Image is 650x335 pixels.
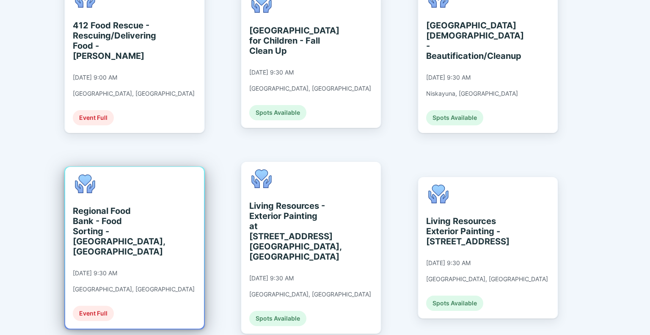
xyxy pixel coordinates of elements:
div: Living Resources Exterior Painting - [STREET_ADDRESS] [426,216,504,246]
div: [DATE] 9:30 AM [249,274,294,282]
div: 412 Food Rescue - Rescuing/Delivering Food - [PERSON_NAME] [73,20,150,61]
div: [DATE] 9:30 AM [249,69,294,76]
div: Spots Available [249,311,306,326]
div: [DATE] 9:30 AM [426,74,471,81]
div: [GEOGRAPHIC_DATA] for Children - Fall Clean Up [249,25,327,56]
div: [GEOGRAPHIC_DATA], [GEOGRAPHIC_DATA] [73,285,195,293]
div: [DATE] 9:30 AM [426,259,471,267]
div: [DATE] 9:00 AM [73,74,117,81]
div: [DATE] 9:30 AM [73,269,117,277]
div: Niskayuna, [GEOGRAPHIC_DATA] [426,90,518,97]
div: Spots Available [426,110,483,125]
div: [GEOGRAPHIC_DATA], [GEOGRAPHIC_DATA] [73,90,195,97]
div: Event Full [73,110,114,125]
div: Regional Food Bank - Food Sorting - [GEOGRAPHIC_DATA], [GEOGRAPHIC_DATA] [73,206,150,257]
div: Event Full [73,306,114,321]
div: Spots Available [426,296,483,311]
div: [GEOGRAPHIC_DATA][DEMOGRAPHIC_DATA] - Beautification/Cleanup [426,20,504,61]
div: [GEOGRAPHIC_DATA], [GEOGRAPHIC_DATA] [426,275,548,283]
div: [GEOGRAPHIC_DATA], [GEOGRAPHIC_DATA] [249,85,371,92]
div: Living Resources - Exterior Painting at [STREET_ADDRESS] [GEOGRAPHIC_DATA], [GEOGRAPHIC_DATA] [249,201,327,262]
div: Spots Available [249,105,306,120]
div: [GEOGRAPHIC_DATA], [GEOGRAPHIC_DATA] [249,291,371,298]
